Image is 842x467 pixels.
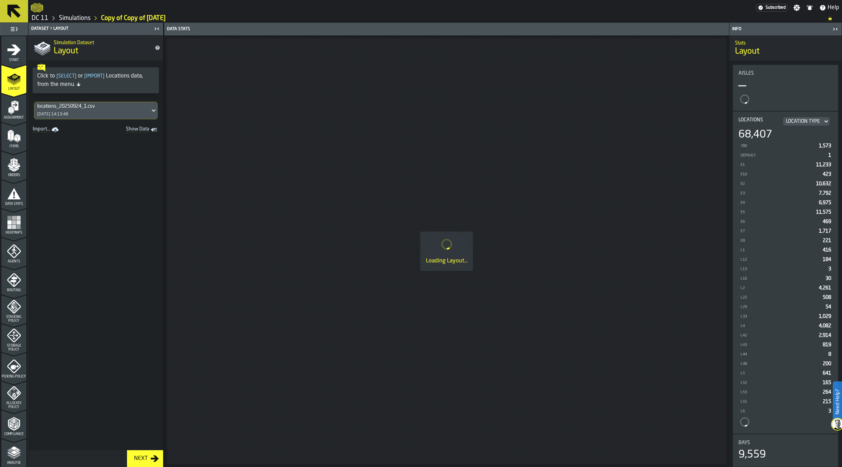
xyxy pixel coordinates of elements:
[31,1,43,14] a: logo-header
[1,381,26,409] li: menu Allocate Policy
[729,35,842,61] div: title-Layout
[819,286,831,291] span: 4,261
[790,4,803,11] label: button-toggle-Settings
[739,406,833,416] div: StatList-item-L6
[823,361,831,366] span: 200
[739,440,833,446] div: Title
[739,378,833,387] div: StatList-item-L52
[1,65,26,93] li: menu Layout
[1,58,26,62] span: Start
[1,432,26,436] span: Compliance
[740,229,816,234] div: E7
[735,39,836,46] h2: Sub Title
[733,65,838,111] div: stat-Aisles
[739,387,833,397] div: StatList-item-L53
[739,293,833,302] div: StatList-item-L22
[28,23,163,35] header: Dataset > Layout
[816,4,842,12] label: button-toggle-Help
[1,410,26,438] li: menu Compliance
[823,257,831,262] span: 184
[84,74,86,79] span: [
[56,74,58,79] span: [
[816,181,831,186] span: 10,632
[740,191,816,196] div: E3
[739,128,772,141] div: 68,407
[739,207,833,217] div: StatList-item-E5
[739,283,833,293] div: StatList-item-L2
[34,102,158,119] div: DropdownMenuValue-ada916d8-cad7-4d72-b3cb-fc982b299d84[DATE] 14:13:48
[1,295,26,323] li: menu Stacking Policy
[54,39,149,46] h2: Sub Title
[826,305,831,309] span: 54
[740,144,816,148] div: 780
[166,27,447,32] div: Data Stats
[733,112,838,434] div: stat-
[739,179,833,188] div: StatList-item-E2
[55,74,78,79] span: Select
[101,126,149,133] span: Show Data
[1,209,26,237] li: menu Heatmaps
[739,448,766,461] div: 9,559
[740,276,823,281] div: L16
[739,397,833,406] div: StatList-item-L55
[31,14,839,22] nav: Breadcrumb
[823,390,831,395] span: 264
[1,231,26,235] span: Heatmaps
[740,333,816,338] div: L42
[739,359,833,368] div: StatList-item-L48
[37,72,154,89] div: Click to or Locations data, from the menu.
[1,353,26,381] li: menu Picking Policy
[739,302,833,312] div: StatList-item-L29
[32,14,48,22] a: link-to-/wh/i/2e91095d-d0fa-471d-87cf-b9f7f81665fc
[828,4,839,12] span: Help
[739,71,833,76] div: Title
[756,4,787,12] div: Menu Subscription
[740,248,820,253] div: L1
[740,239,820,243] div: E8
[1,238,26,266] li: menu Agents
[37,112,68,117] div: [DATE] 14:13:48
[782,117,831,126] div: DropdownMenuValue-LOCATION_RACKING_TYPE
[739,255,833,264] div: StatList-item-L12
[740,182,813,186] div: E2
[1,288,26,292] span: Routing
[740,286,816,291] div: L2
[740,409,826,414] div: L6
[819,323,831,328] span: 4,082
[740,324,816,328] div: L4
[733,434,838,467] div: stat-Bays
[1,151,26,179] li: menu Orders
[740,362,820,366] div: L48
[828,267,831,272] span: 3
[740,381,820,385] div: L52
[823,342,831,347] span: 819
[1,375,26,379] span: Picking Policy
[739,188,833,198] div: StatList-item-E3
[834,382,841,421] label: Need Help?
[1,87,26,91] span: Layout
[1,344,26,352] span: Storage Policy
[739,151,833,160] div: StatList-item-DEFAULT
[740,400,820,404] div: L55
[828,352,831,357] span: 8
[30,26,152,31] div: Dataset > Layout
[1,116,26,120] span: Assignment
[740,371,820,376] div: L5
[739,71,754,76] span: Aisles
[740,295,820,300] div: L22
[823,295,831,300] span: 508
[1,266,26,294] li: menu Routing
[1,180,26,208] li: menu Data Stats
[164,23,729,35] header: Data Stats
[739,198,833,207] div: StatList-item-E4
[152,25,162,33] label: button-toggle-Close me
[740,343,820,347] div: L43
[740,201,816,205] div: E4
[740,390,820,395] div: L53
[819,144,831,148] span: 1,573
[739,264,833,274] div: StatList-item-L13
[740,314,816,319] div: L33
[1,202,26,206] span: Data Stats
[739,331,833,340] div: StatList-item-L42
